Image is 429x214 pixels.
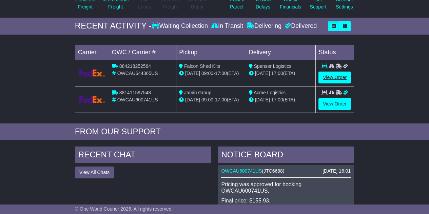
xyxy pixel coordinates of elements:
div: [DATE] 16:01 [323,168,351,174]
div: - (ETA) [179,96,243,103]
span: 09:00 [201,97,213,102]
span: [DATE] [255,97,270,102]
span: 17:00 [271,97,283,102]
span: 884218252564 [119,63,151,69]
div: (ETA) [249,96,313,103]
a: View Order [318,72,351,83]
img: GetCarrierServiceLogo [79,70,105,77]
td: Delivery [246,45,316,60]
div: - (ETA) [179,70,243,77]
td: OWC / Carrier # [109,45,176,60]
span: 17:00 [215,97,227,102]
td: Carrier [75,45,109,60]
span: Spenser Logistics [254,63,292,69]
button: View All Chats [75,167,114,178]
span: [DATE] [185,71,200,76]
img: GetCarrierServiceLogo [79,96,105,103]
span: 17:00 [271,71,283,76]
div: Delivering [245,22,283,30]
td: Status [316,45,354,60]
span: Acme Logistics [254,90,286,95]
span: 881411597548 [119,90,151,95]
div: In Transit [210,22,245,30]
td: Pickup [176,45,246,60]
a: OWCAU600741US [221,168,262,174]
div: RECENT ACTIVITY - [75,21,152,31]
p: Final price: $155.93. [221,197,351,204]
div: FROM OUR SUPPORT [75,127,354,137]
span: Falcon Shed Kits [184,63,220,69]
span: OWCAU600741US [117,97,158,102]
span: © One World Courier 2025. All rights reserved. [75,206,173,212]
div: Waiting Collection [152,22,210,30]
span: 17:00 [215,71,227,76]
span: [DATE] [255,71,270,76]
div: (ETA) [249,70,313,77]
a: View Order [318,98,351,110]
div: Delivered [283,22,317,30]
span: 09:00 [201,71,213,76]
p: Pricing was approved for booking OWCAU600741US. [221,181,351,194]
span: JTC6688 [264,168,283,174]
span: Jamin Group [184,90,211,95]
div: NOTICE BOARD [218,147,354,165]
div: RECENT CHAT [75,147,211,165]
div: ( ) [221,168,351,174]
span: OWCAU644365US [117,71,158,76]
span: [DATE] [185,97,200,102]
